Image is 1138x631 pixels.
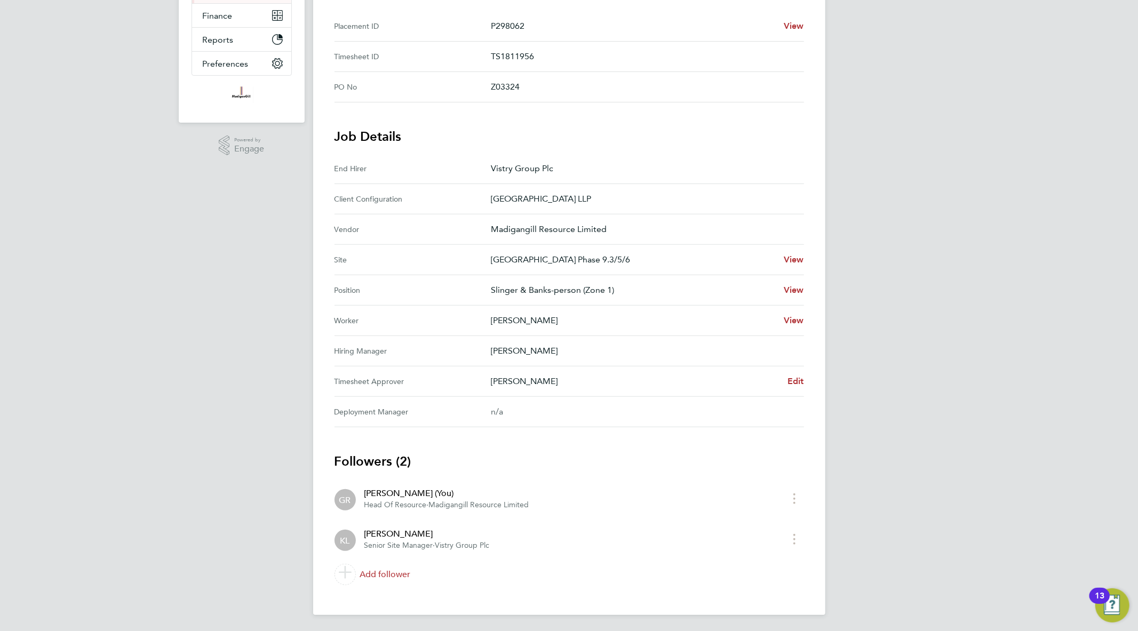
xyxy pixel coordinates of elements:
[787,375,804,388] a: Edit
[491,223,795,236] p: Madigangill Resource Limited
[1095,596,1104,610] div: 13
[784,314,804,327] a: View
[335,489,356,510] div: Goncalo Rodrigues (You)
[491,314,775,327] p: [PERSON_NAME]
[335,375,491,388] div: Timesheet Approver
[335,223,491,236] div: Vendor
[787,376,804,386] span: Edit
[335,405,491,418] div: Deployment Manager
[784,21,804,31] span: View
[335,50,491,63] div: Timesheet ID
[491,50,795,63] p: TS1811956
[192,52,291,75] button: Preferences
[203,59,249,69] span: Preferences
[335,253,491,266] div: Site
[784,315,804,325] span: View
[491,253,775,266] p: [GEOGRAPHIC_DATA] Phase 9.3/5/6
[234,135,264,145] span: Powered by
[335,128,804,145] h3: Job Details
[784,254,804,265] span: View
[335,530,356,551] div: Kristoffer Lee
[219,135,264,156] a: Powered byEngage
[784,284,804,297] a: View
[429,500,529,509] span: Madigangill Resource Limited
[784,20,804,33] a: View
[491,345,795,357] p: [PERSON_NAME]
[785,490,804,507] button: timesheet menu
[192,4,291,27] button: Finance
[364,541,433,550] span: Senior Site Manager
[335,345,491,357] div: Hiring Manager
[192,86,292,103] a: Go to home page
[427,500,429,509] span: ·
[491,81,795,93] p: Z03324
[784,285,804,295] span: View
[229,86,253,103] img: madigangill-logo-retina.png
[335,284,491,297] div: Position
[364,487,529,500] div: [PERSON_NAME] (You)
[491,375,779,388] p: [PERSON_NAME]
[491,193,795,205] p: [GEOGRAPHIC_DATA] LLP
[435,541,490,550] span: Vistry Group Plc
[491,20,775,33] p: P298062
[339,494,351,506] span: GR
[203,11,233,21] span: Finance
[335,314,491,327] div: Worker
[335,193,491,205] div: Client Configuration
[1095,588,1129,622] button: Open Resource Center, 13 new notifications
[364,528,490,540] div: [PERSON_NAME]
[785,531,804,547] button: timesheet menu
[433,541,435,550] span: ·
[335,453,804,470] h3: Followers (2)
[491,405,787,418] div: n/a
[203,35,234,45] span: Reports
[340,534,350,546] span: KL
[784,253,804,266] a: View
[335,20,491,33] div: Placement ID
[335,560,804,589] a: Add follower
[335,81,491,93] div: PO No
[364,500,427,509] span: Head Of Resource
[335,162,491,175] div: End Hirer
[234,145,264,154] span: Engage
[491,162,795,175] p: Vistry Group Plc
[192,28,291,51] button: Reports
[491,284,775,297] p: Slinger & Banks-person (Zone 1)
